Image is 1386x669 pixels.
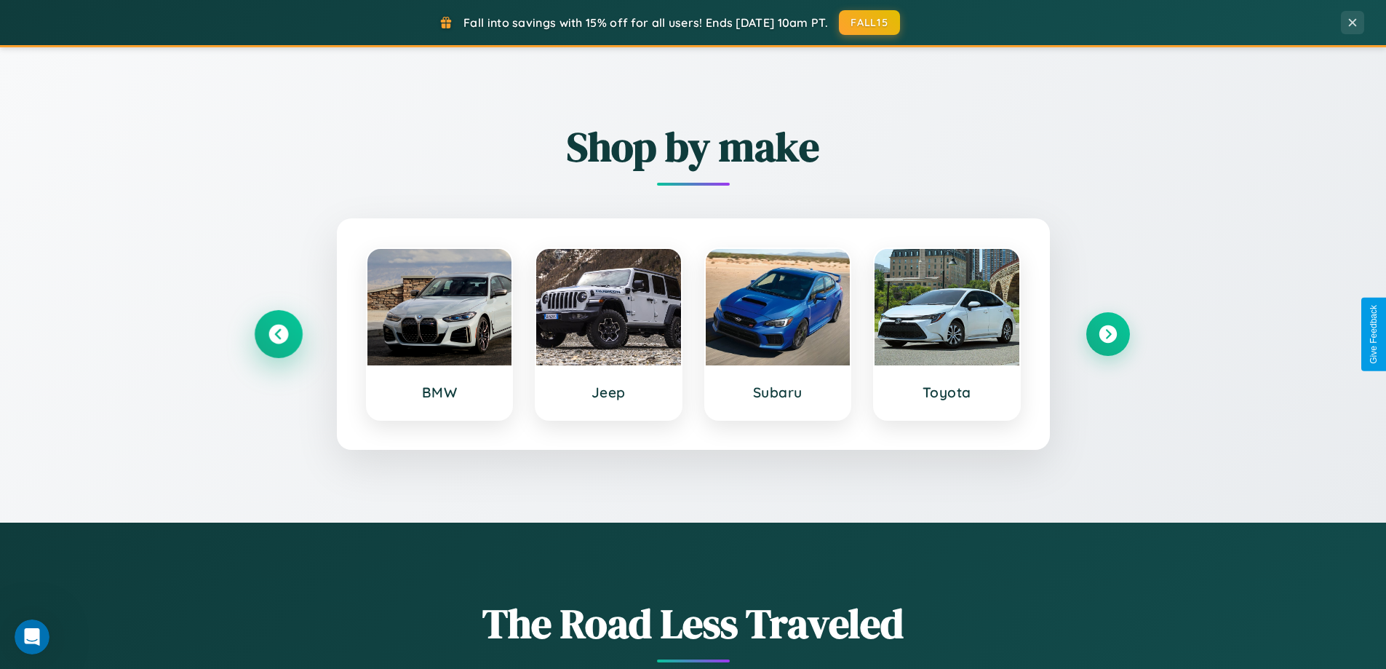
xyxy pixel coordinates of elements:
[257,595,1130,652] h1: The Road Less Traveled
[889,384,1005,401] h3: Toyota
[15,619,49,654] iframe: Intercom live chat
[257,119,1130,175] h2: Shop by make
[551,384,666,401] h3: Jeep
[463,15,828,30] span: Fall into savings with 15% off for all users! Ends [DATE] 10am PT.
[382,384,498,401] h3: BMW
[839,10,900,35] button: FALL15
[1369,305,1379,364] div: Give Feedback
[720,384,836,401] h3: Subaru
